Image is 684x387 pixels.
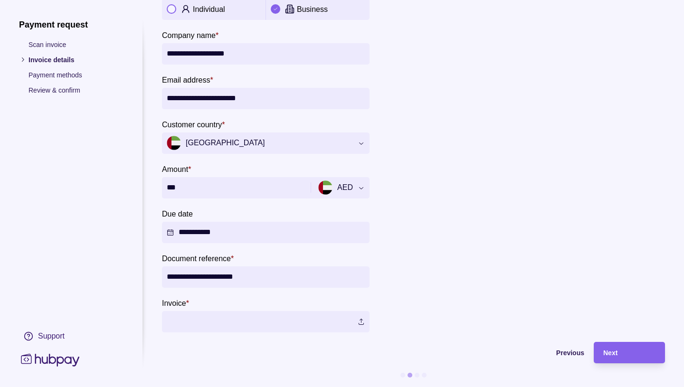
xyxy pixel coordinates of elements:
[162,255,231,263] p: Document reference
[162,208,193,219] label: Due date
[19,19,123,29] h1: Payment request
[162,210,193,218] p: Due date
[167,43,365,65] input: Company name
[162,222,370,243] button: Due date
[603,349,617,357] span: Next
[162,74,213,85] label: Email address
[162,163,191,175] label: Amount
[167,266,365,288] input: Document reference
[162,121,222,129] p: Customer country
[162,119,225,130] label: Customer country
[162,253,234,264] label: Document reference
[594,342,665,363] button: Next
[162,342,584,363] button: Previous
[28,39,123,49] p: Scan invoice
[162,297,189,309] label: Invoice
[167,88,365,109] input: Email address
[19,326,123,346] a: Support
[38,330,65,341] div: Support
[162,31,216,39] p: Company name
[28,69,123,80] p: Payment methods
[556,349,584,357] span: Previous
[28,54,123,65] p: Invoice details
[167,177,304,198] input: amount
[162,29,218,41] label: Company name
[193,6,225,14] p: Individual
[297,6,328,14] p: Business
[162,76,210,84] p: Email address
[162,165,188,173] p: Amount
[28,85,123,95] p: Review & confirm
[162,299,186,307] p: Invoice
